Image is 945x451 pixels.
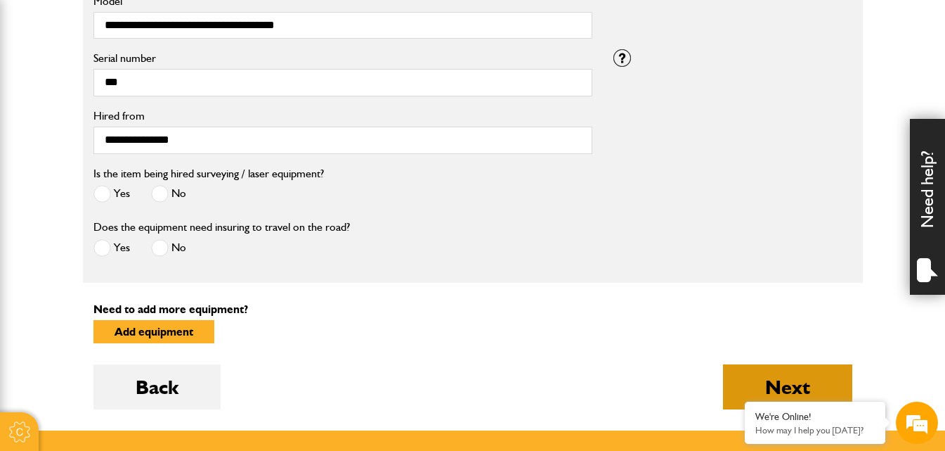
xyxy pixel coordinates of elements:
[73,79,236,97] div: Chat with us now
[191,350,255,369] em: Start Chat
[93,222,350,233] label: Does the equipment need insuring to travel on the road?
[93,320,214,343] button: Add equipment
[18,213,256,244] input: Enter your phone number
[18,130,256,161] input: Enter your last name
[93,239,130,257] label: Yes
[24,78,59,98] img: d_20077148190_company_1631870298795_20077148190
[755,425,875,436] p: How may I help you today?
[151,239,186,257] label: No
[18,172,256,203] input: Enter your email address
[755,411,875,423] div: We're Online!
[93,110,592,122] label: Hired from
[93,364,221,409] button: Back
[230,7,264,41] div: Minimize live chat window
[93,304,852,315] p: Need to add more equipment?
[93,53,592,64] label: Serial number
[93,185,130,203] label: Yes
[910,119,945,295] div: Need help?
[723,364,852,409] button: Next
[18,255,256,338] textarea: Type your message and hit 'Enter'
[93,168,324,179] label: Is the item being hired surveying / laser equipment?
[151,185,186,203] label: No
